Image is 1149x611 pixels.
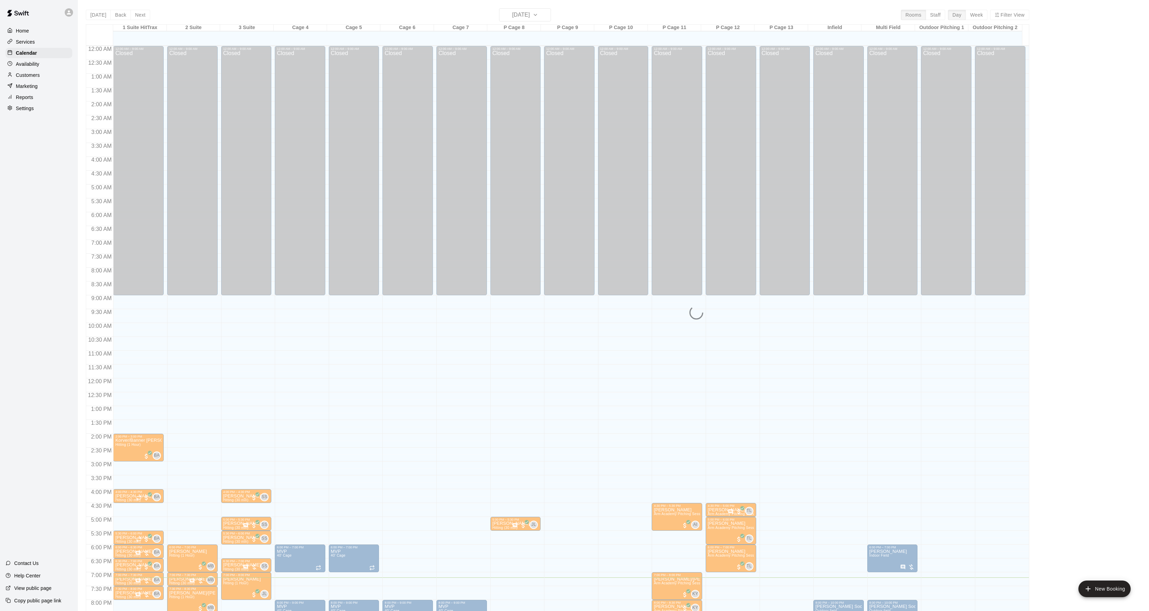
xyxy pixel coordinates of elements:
[382,46,433,295] div: 12:00 AM – 9:00 AM: Closed
[90,185,114,190] span: 5:00 AM
[89,517,114,523] span: 5:00 PM
[251,494,257,501] span: All customers have paid
[762,47,808,51] div: 12:00 AM – 9:00 AM
[115,443,141,447] span: Hitting (1 Hour)
[434,25,487,31] div: Cage 7
[223,498,248,502] span: Hitting (30 min)
[754,25,808,31] div: P Cage 13
[169,595,194,599] span: Hitting (1 Hour)
[90,295,114,301] span: 9:00 AM
[694,521,699,529] span: Andrew Imperatore
[115,532,162,535] div: 5:30 PM – 6:00 PM
[544,46,595,295] div: 12:00 AM – 9:00 AM: Closed
[706,517,756,545] div: 5:00 PM – 6:00 PM: Arm Academy Pitching Session 1 Hour - Pitching
[90,198,114,204] span: 5:30 AM
[169,47,216,51] div: 12:00 AM – 9:00 AM
[648,25,701,31] div: P Cage 11
[87,337,114,343] span: 10:30 AM
[975,46,1025,295] div: 12:00 AM – 9:00 AM: Closed
[221,517,272,531] div: 5:00 PM – 5:30 PM: Hitting (30 min)
[490,517,541,531] div: 5:00 PM – 5:30 PM: Hitting (30 min)
[706,46,756,295] div: 12:00 AM – 9:00 AM: Closed
[89,420,114,426] span: 1:30 PM
[90,74,114,80] span: 1:00 AM
[153,590,161,598] div: Brian Anderson
[113,489,164,503] div: 4:00 PM – 4:30 PM: Hitting (30 min)
[748,534,753,543] span: Tyler Levine
[263,493,269,501] span: Sean Singh
[113,46,164,295] div: 12:00 AM – 9:00 AM: Closed
[369,565,375,570] span: Recurring event
[154,452,160,459] span: BA
[155,562,161,570] span: Brian Anderson
[275,545,325,572] div: 6:00 PM – 7:00 PM: MVP
[136,564,142,570] span: Recurring event
[652,46,702,295] div: 12:00 AM – 9:00 AM: Closed
[223,532,270,535] div: 5:30 PM – 6:00 PM
[87,60,114,66] span: 12:30 AM
[113,434,164,461] div: 2:00 PM – 3:00 PM: Hitting (1 Hour)
[923,47,969,51] div: 12:00 AM – 9:00 AM
[808,25,861,31] div: Infield
[691,590,699,598] div: Kyle Young
[921,46,971,295] div: 12:00 AM – 9:00 AM: Closed
[14,585,52,592] p: View public page
[327,25,380,31] div: Cage 5
[169,554,194,557] span: Hitting (1 Hour)
[136,495,142,501] span: Recurring event
[143,494,150,501] span: All customers have paid
[277,47,323,51] div: 12:00 AM – 9:00 AM
[708,512,788,516] span: Arm Academy Pitching Session 30 min - Pitching
[708,504,754,507] div: 4:30 PM – 5:00 PM
[115,51,162,298] div: Closed
[153,562,161,570] div: Brian Anderson
[867,545,918,572] div: 6:00 PM – 7:00 PM: Indoor Field
[169,546,216,549] div: 6:00 PM – 7:00 PM
[708,554,788,557] span: Arm Academy Pitching Session 1 Hour - Pitching
[14,560,39,567] p: Contact Us
[223,567,248,571] span: Hitting (30 min)
[16,83,38,90] p: Marketing
[977,47,1023,51] div: 12:00 AM – 9:00 AM
[6,81,72,91] a: Marketing
[221,558,272,572] div: 6:30 PM – 7:00 PM: Hitting (30 min)
[262,535,268,542] span: SS
[438,51,485,298] div: Closed
[113,572,164,586] div: 7:00 PM – 7:30 PM: Hitting (30 min)
[331,47,377,51] div: 12:00 AM – 9:00 AM
[681,591,688,598] span: All customers have paid
[87,323,114,329] span: 10:00 AM
[262,494,268,501] span: SS
[594,25,648,31] div: P Cage 10
[153,451,161,460] div: Brian Anderson
[223,490,270,494] div: 4:00 PM – 4:30 PM
[600,51,646,298] div: Closed
[251,522,257,529] span: All customers have paid
[89,572,114,578] span: 7:00 PM
[115,498,141,502] span: Hitting (30 min)
[6,92,72,102] a: Reports
[654,512,734,516] span: Arm Academy Pitching Session 1 Hour - Pitching
[115,581,141,585] span: Hitting (30 min)
[546,51,592,298] div: Closed
[745,562,753,570] div: Tyler Levine
[221,572,272,600] div: 7:00 PM – 8:00 PM: Hitting (1 Hour)
[735,536,742,543] span: All customers have paid
[135,592,141,597] svg: Has notes
[89,503,114,509] span: 4:30 PM
[6,59,72,69] a: Availability
[815,47,862,51] div: 12:00 AM – 9:00 AM
[487,25,541,31] div: P Cage 8
[869,47,916,51] div: 12:00 AM – 9:00 AM
[6,26,72,36] div: Home
[331,546,377,549] div: 6:00 PM – 7:00 PM
[708,546,754,549] div: 6:00 PM – 7:00 PM
[6,48,72,58] div: Calendar
[654,47,700,51] div: 12:00 AM – 9:00 AM
[531,521,536,528] span: JL
[654,573,700,577] div: 7:00 PM – 8:00 PM
[86,392,113,398] span: 12:30 PM
[701,25,754,31] div: P Cage 12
